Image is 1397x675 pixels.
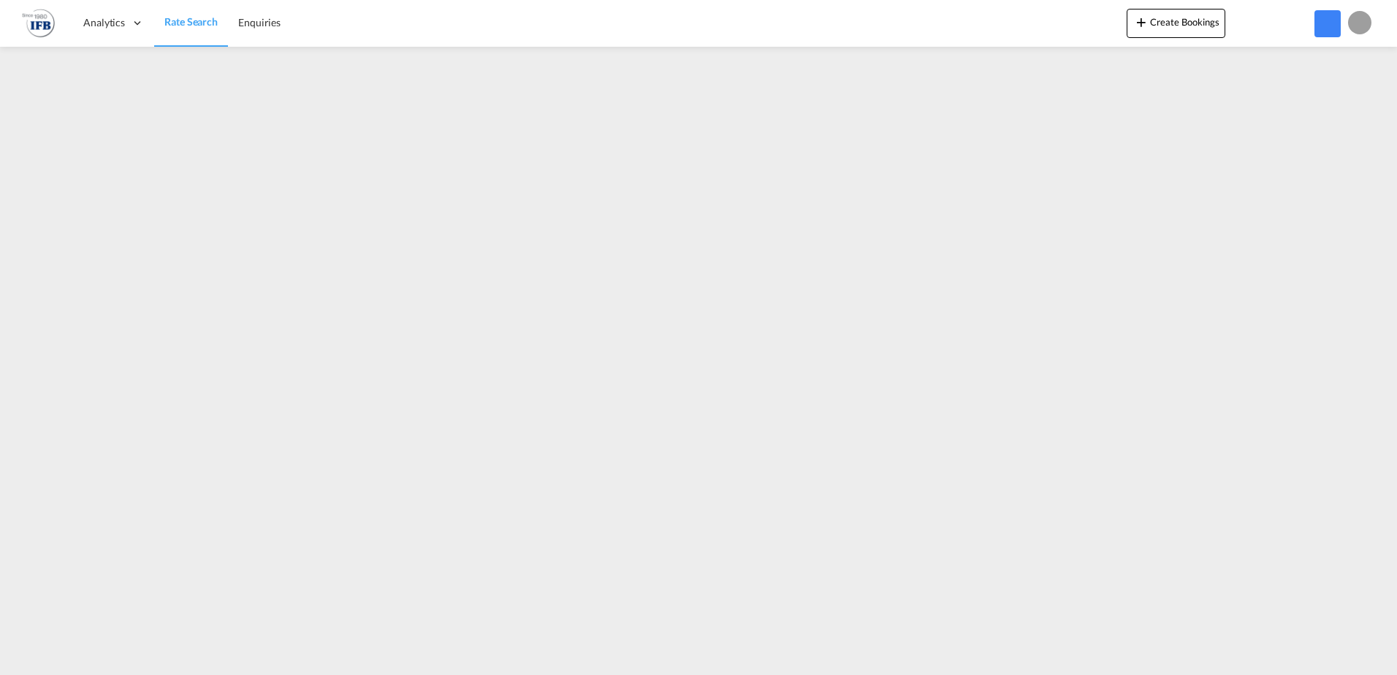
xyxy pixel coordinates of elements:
img: b628ab10256c11eeb52753acbc15d091.png [22,7,55,39]
span: Help [1282,10,1307,35]
span: Rate Search [164,15,218,28]
button: icon-plus 400-fgCreate Bookings [1127,9,1225,38]
md-icon: icon-plus 400-fg [1133,13,1150,31]
span: Analytics [83,15,125,30]
div: Help [1282,10,1314,37]
span: Enquiries [238,16,281,28]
